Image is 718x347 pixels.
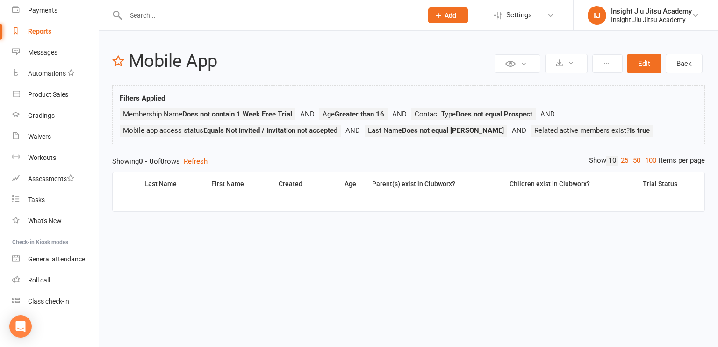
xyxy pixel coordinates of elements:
div: Children exist in Clubworx? [510,181,627,188]
div: What's New [28,217,62,224]
a: Gradings [12,105,99,126]
div: Payments [28,7,57,14]
div: Reports [28,28,51,35]
strong: Equals Not invited / Invitation not accepted [203,126,337,135]
div: IJ [588,6,606,25]
span: Settings [506,5,532,26]
div: Workouts [28,154,56,161]
div: Product Sales [28,91,68,98]
strong: Filters Applied [120,94,165,102]
a: Assessments [12,168,99,189]
div: Assessments [28,175,74,182]
strong: 0 - 0 [139,157,154,166]
div: Insight Jiu Jitsu Academy [611,15,692,24]
div: Messages [28,49,57,56]
div: Last Name [144,181,195,188]
div: Age [334,181,356,188]
a: 100 [643,156,659,166]
div: Created [279,181,318,188]
button: Add [428,7,468,23]
a: Product Sales [12,84,99,105]
a: 50 [631,156,643,166]
div: Roll call [28,276,50,284]
a: 10 [606,156,618,166]
a: What's New [12,210,99,231]
div: Open Intercom Messenger [9,315,32,338]
div: General attendance [28,255,85,263]
strong: Does not equal [PERSON_NAME] [402,126,504,135]
a: Tasks [12,189,99,210]
strong: Does not equal Prospect [456,110,532,118]
a: Roll call [12,270,99,291]
span: Last Name [368,126,504,135]
span: Related active members exist? [534,126,650,135]
input: Search... [123,9,416,22]
div: First Name [211,181,263,188]
div: Automations [28,70,66,77]
strong: Is true [630,126,650,135]
a: Waivers [12,126,99,147]
div: Class check-in [28,297,69,305]
a: Automations [12,63,99,84]
strong: Does not contain 1 Week Free Trial [182,110,292,118]
strong: 0 [160,157,165,166]
button: Refresh [184,156,208,167]
div: Waivers [28,133,51,140]
span: Age [323,110,384,118]
div: Show items per page [589,156,705,166]
a: 25 [618,156,631,166]
span: Membership Name [123,110,292,118]
a: Back [666,54,703,73]
span: Contact Type [415,110,532,118]
span: Mobile app access status [123,126,337,135]
div: Parent(s) exist in Clubworx? [372,181,494,188]
div: Gradings [28,112,55,119]
div: Insight Jiu Jitsu Academy [611,7,692,15]
strong: Greater than 16 [335,110,384,118]
a: Messages [12,42,99,63]
a: General attendance kiosk mode [12,249,99,270]
button: Edit [627,54,661,73]
span: Add [445,12,456,19]
a: Class kiosk mode [12,291,99,312]
a: Reports [12,21,99,42]
div: Tasks [28,196,45,203]
a: Workouts [12,147,99,168]
div: Showing of rows [112,156,705,167]
h2: Mobile App [129,51,492,71]
div: Trial Status [643,181,697,188]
